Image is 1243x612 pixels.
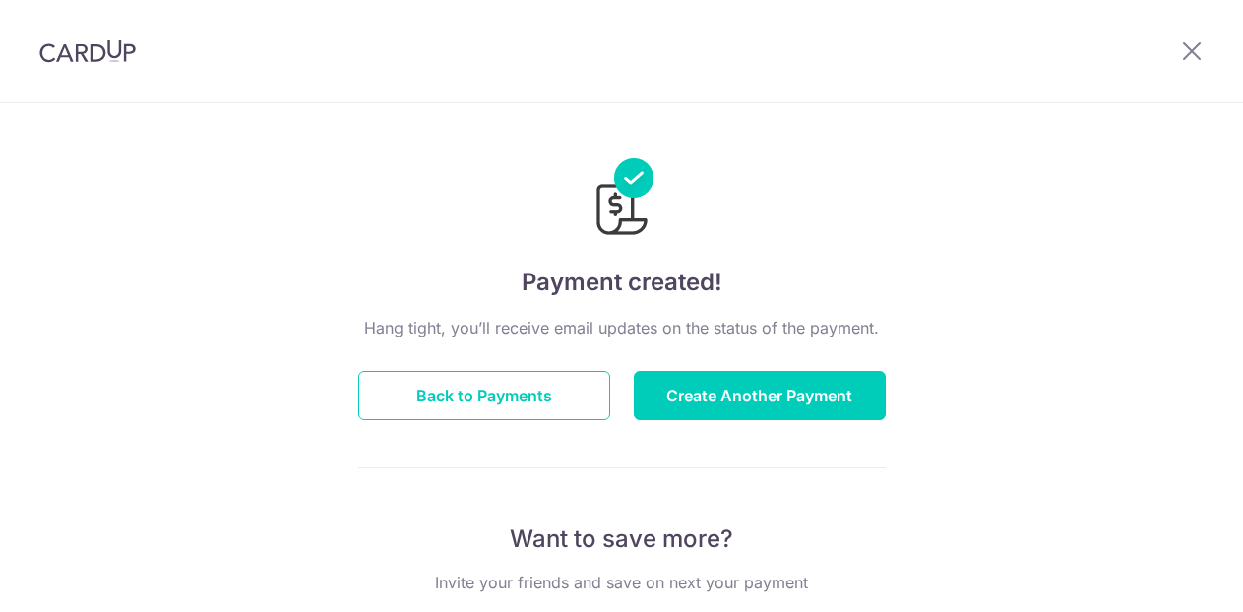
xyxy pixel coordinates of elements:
[358,371,610,420] button: Back to Payments
[358,523,886,555] p: Want to save more?
[358,265,886,300] h4: Payment created!
[358,316,886,339] p: Hang tight, you’ll receive email updates on the status of the payment.
[39,39,136,63] img: CardUp
[358,571,886,594] p: Invite your friends and save on next your payment
[590,158,653,241] img: Payments
[634,371,886,420] button: Create Another Payment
